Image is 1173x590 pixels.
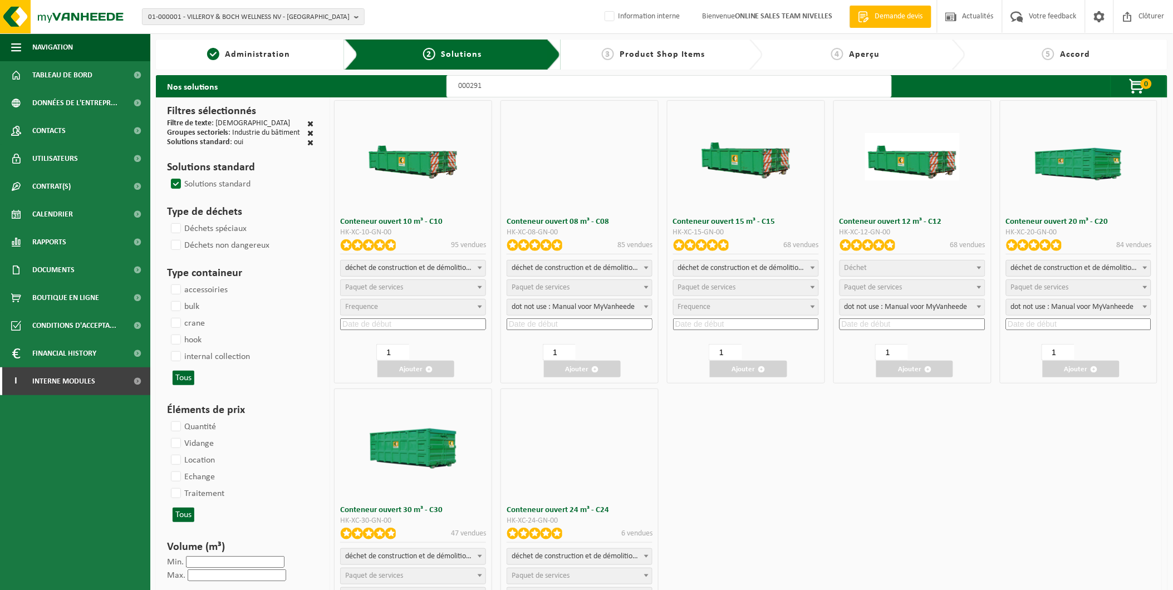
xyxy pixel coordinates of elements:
[441,50,482,59] span: Solutions
[377,361,454,377] button: Ajouter
[1007,299,1151,315] span: dot not use : Manual voor MyVanheede
[507,260,652,277] span: déchet de construction et de démolition mélangé (inerte et non inerte)
[169,237,269,254] label: Déchets non dangereux
[1006,229,1152,237] div: HK-XC-20-GN-00
[699,133,793,180] img: HK-XC-15-GN-00
[971,48,1162,61] a: 5Accord
[345,303,378,311] span: Frequence
[32,312,116,340] span: Conditions d'accepta...
[544,361,621,377] button: Ajouter
[512,572,570,580] span: Paquet de services
[621,528,652,539] p: 6 vendues
[167,129,300,139] div: : Industrie du bâtiment
[845,264,867,272] span: Déchet
[341,260,485,276] span: déchet de construction et de démolition mélangé (inerte et non inerte)
[169,485,224,502] label: Traitement
[423,48,435,60] span: 2
[1141,78,1152,89] span: 0
[167,265,313,282] h3: Type containeur
[849,50,880,59] span: Aperçu
[366,48,538,61] a: 2Solutions
[845,283,902,292] span: Paquet de services
[543,344,576,361] input: 1
[1042,48,1054,60] span: 5
[512,283,570,292] span: Paquet de services
[673,218,819,226] h3: Conteneur ouvert 15 m³ - C15
[366,421,460,469] img: HK-XC-30-GN-00
[148,9,350,26] span: 01-000001 - VILLEROY & BOCH WELLNESS NV - [GEOGRAPHIC_DATA]
[340,506,486,514] h3: Conteneur ouvert 30 m³ - C30
[602,8,680,25] label: Information interne
[1111,75,1166,97] button: 0
[169,435,214,452] label: Vidange
[225,50,290,59] span: Administration
[32,256,75,284] span: Documents
[167,138,230,146] span: Solutions standard
[507,506,652,514] h3: Conteneur ouvert 24 m³ - C24
[451,528,486,539] p: 47 vendues
[167,119,212,127] span: Filtre de texte
[340,548,486,565] span: déchet de construction et de démolition mélangé (inerte et non inerte)
[507,517,652,525] div: HK-XC-24-GN-00
[340,260,486,277] span: déchet de construction et de démolition mélangé (inerte et non inerte)
[167,139,243,148] div: : oui
[340,517,486,525] div: HK-XC-30-GN-00
[1043,361,1120,377] button: Ajouter
[169,176,251,193] label: Solutions standard
[840,299,985,315] span: dot not use : Manual voor MyVanheede
[167,402,313,419] h3: Éléments de prix
[709,344,742,361] input: 1
[345,572,403,580] span: Paquet de services
[167,571,185,580] label: Max.
[161,48,336,61] a: 1Administration
[840,218,985,226] h3: Conteneur ouvert 12 m³ - C12
[169,452,215,469] label: Location
[32,200,73,228] span: Calendrier
[710,361,787,377] button: Ajouter
[507,548,652,565] span: déchet de construction et de démolition mélangé (inerte et non inerte)
[850,6,931,28] a: Demande devis
[32,173,71,200] span: Contrat(s)
[865,133,960,180] img: HK-XC-12-GN-00
[620,50,705,59] span: Product Shop Items
[340,229,486,237] div: HK-XC-10-GN-00
[507,299,652,316] span: dot not use : Manual voor MyVanheede
[340,318,486,330] input: Date de début
[167,539,313,555] h3: Volume (m³)
[784,239,819,251] p: 68 vendues
[1007,260,1151,276] span: déchet de construction et de démolition mélangé (inerte et non inerte)
[32,117,66,145] span: Contacts
[673,318,819,330] input: Date de début
[876,361,953,377] button: Ajouter
[142,8,365,25] button: 01-000001 - VILLEROY & BOCH WELLNESS NV - [GEOGRAPHIC_DATA]
[1042,344,1074,361] input: 1
[156,75,229,97] h2: Nos solutions
[678,303,711,311] span: Frequence
[167,204,313,220] h3: Type de déchets
[11,367,21,395] span: I
[1060,50,1090,59] span: Accord
[507,260,652,276] span: déchet de construction et de démolition mélangé (inerte et non inerte)
[32,340,96,367] span: Financial History
[673,260,819,277] span: déchet de construction et de démolition mélangé (inerte et non inerte)
[169,282,228,298] label: accessoiries
[340,218,486,226] h3: Conteneur ouvert 10 m³ - C10
[169,419,216,435] label: Quantité
[872,11,926,22] span: Demande devis
[735,12,833,21] strong: ONLINE SALES TEAM NIVELLES
[507,229,652,237] div: HK-XC-08-GN-00
[446,75,892,97] input: Chercher
[950,239,985,251] p: 68 vendues
[32,284,99,312] span: Boutique en ligne
[1011,283,1069,292] span: Paquet de services
[678,283,736,292] span: Paquet de services
[345,283,403,292] span: Paquet de services
[32,33,73,61] span: Navigation
[1006,218,1152,226] h3: Conteneur ouvert 20 m³ - C20
[32,228,66,256] span: Rapports
[167,129,228,137] span: Groupes sectoriels
[341,549,485,564] span: déchet de construction et de démolition mélangé (inerte et non inerte)
[207,48,219,60] span: 1
[1031,133,1126,180] img: HK-XC-20-GN-00
[840,299,985,316] span: dot not use : Manual voor MyVanheede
